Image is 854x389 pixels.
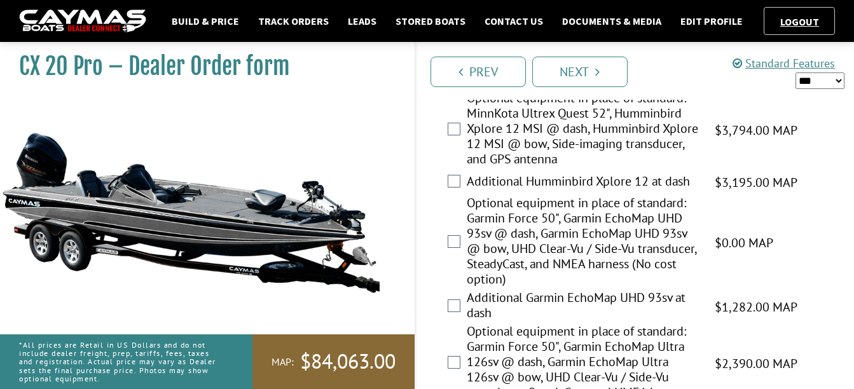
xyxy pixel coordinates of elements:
[715,233,773,252] span: $0.00 MAP
[467,90,699,170] label: Optional equipment in place of standard: MinnKota Ultrex Quest 52", Humminbird Xplore 12 MSI @ da...
[467,290,699,324] label: Additional Garmin EchoMap UHD 93sv at dash
[19,10,146,33] img: caymas-dealer-connect-2ed40d3bc7270c1d8d7ffb4b79bf05adc795679939227970def78ec6f6c03838.gif
[715,121,797,140] span: $3,794.00 MAP
[674,13,749,29] a: Edit Profile
[19,52,383,81] h1: CX 20 Pro – Dealer Order form
[252,13,335,29] a: Track Orders
[252,334,415,389] a: MAP:$84,063.00
[389,13,472,29] a: Stored Boats
[532,57,628,87] a: Next
[165,13,245,29] a: Build & Price
[430,57,526,87] a: Prev
[715,173,797,192] span: $3,195.00 MAP
[272,355,294,369] span: MAP:
[19,334,224,389] p: *All prices are Retail in US Dollars and do not include dealer freight, prep, tariffs, fees, taxe...
[341,13,383,29] a: Leads
[467,195,699,290] label: Optional equipment in place of standard: Garmin Force 50", Garmin EchoMap UHD 93sv @ dash, Garmin...
[478,13,549,29] a: Contact Us
[300,348,396,375] span: $84,063.00
[774,15,825,28] a: Logout
[715,354,797,373] span: $2,390.00 MAP
[556,13,668,29] a: Documents & Media
[733,56,835,71] a: Standard Features
[715,297,797,317] span: $1,282.00 MAP
[467,174,699,192] label: Additional Humminbird Xplore 12 at dash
